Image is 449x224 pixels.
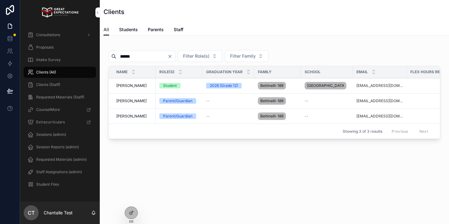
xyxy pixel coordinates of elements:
[24,42,96,53] a: Proposals
[24,104,96,115] a: CounselMore
[36,120,65,125] span: Extracurriculars
[305,114,349,119] a: --
[163,83,177,88] div: Student
[260,114,283,119] span: Bettinelli-189
[159,98,199,104] a: Parent/Guardian
[24,92,96,103] a: Requested Materials (Staff)
[159,69,175,74] span: Role(s)
[174,26,183,33] span: Staff
[159,83,199,88] a: Student
[24,154,96,165] a: Requested Materials (admin)
[20,25,100,198] div: scrollable content
[183,53,210,59] span: Filter Role(s)
[36,157,87,162] span: Requested Materials (admin)
[356,98,403,103] a: [EMAIL_ADDRESS][DOMAIN_NAME]
[206,98,250,103] a: --
[260,83,283,88] span: Bettinelli-189
[206,69,243,74] span: Graduation Year
[206,114,210,119] span: --
[116,114,147,119] span: [PERSON_NAME]
[356,114,403,119] a: [EMAIL_ADDRESS][DOMAIN_NAME]
[36,70,56,75] span: Clients (All)
[24,129,96,140] a: Sessions (admin)
[305,114,308,119] span: --
[343,129,382,134] span: Showing 3 of 3 results
[178,50,222,62] button: Select Button
[258,81,297,91] a: Bettinelli-189
[36,107,60,112] span: CounselMore
[206,83,250,88] a: 2026 (Grade 12)
[210,83,238,88] div: 2026 (Grade 12)
[116,114,152,119] a: [PERSON_NAME]
[41,7,78,17] img: App logo
[116,83,152,88] a: [PERSON_NAME]
[206,114,250,119] a: --
[356,83,403,88] a: [EMAIL_ADDRESS][DOMAIN_NAME]
[258,69,272,74] span: Family
[36,32,60,37] span: Consultations
[356,69,368,74] span: Email
[24,117,96,128] a: Extracurriculars
[163,113,192,119] div: Parent/Guardian
[230,53,256,59] span: Filter Family
[24,54,96,65] a: Intake Survey
[119,24,138,36] a: Students
[24,179,96,190] a: Student Files
[167,54,175,59] button: Clear
[36,95,84,100] span: Requested Materials (Staff)
[163,98,192,104] div: Parent/Guardian
[36,82,60,87] span: Clients (Staff)
[36,169,82,174] span: Staff Assignations (admin)
[305,69,321,74] span: School
[24,79,96,90] a: Clients (Staff)
[225,50,268,62] button: Select Button
[28,209,35,217] span: CT
[24,67,96,78] a: Clients (All)
[174,24,183,36] a: Staff
[305,98,308,103] span: --
[305,81,349,91] a: [GEOGRAPHIC_DATA]
[36,45,54,50] span: Proposals
[116,98,147,103] span: [PERSON_NAME]
[116,83,147,88] span: [PERSON_NAME]
[104,26,109,33] span: All
[148,26,164,33] span: Parents
[159,113,199,119] a: Parent/Guardian
[36,145,79,150] span: Session Reports (admin)
[104,24,109,36] a: All
[258,111,297,121] a: Bettinelli-189
[307,83,344,88] span: [GEOGRAPHIC_DATA]
[36,132,66,137] span: Sessions (admin)
[148,24,164,36] a: Parents
[24,166,96,178] a: Staff Assignations (admin)
[305,98,349,103] a: --
[258,96,297,106] a: Bettinelli-189
[116,69,128,74] span: Name
[36,182,59,187] span: Student Files
[24,141,96,153] a: Session Reports (admin)
[260,98,283,103] span: Bettinelli-189
[44,210,73,216] p: Chantalle Test
[104,7,124,16] h1: Clients
[116,98,152,103] a: [PERSON_NAME]
[119,26,138,33] span: Students
[24,29,96,41] a: Consultations
[206,98,210,103] span: --
[36,57,61,62] span: Intake Survey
